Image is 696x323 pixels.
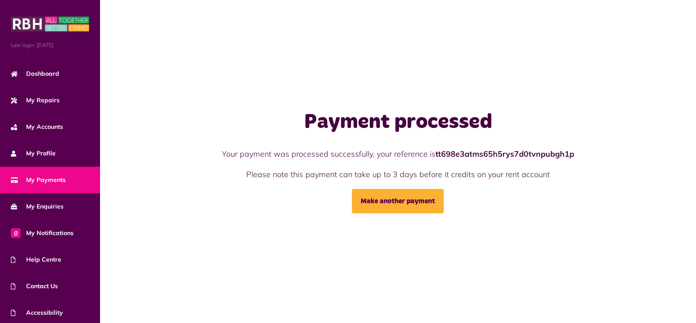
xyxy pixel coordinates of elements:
span: My Profile [11,149,56,158]
span: Accessibility [11,308,63,317]
span: My Accounts [11,122,63,131]
strong: tt698e3atms65h5rys7d0tvnpubgh1p [435,149,574,159]
span: My Notifications [11,229,74,238]
span: Dashboard [11,69,59,78]
span: 0 [11,228,20,238]
span: Help Centre [11,255,61,264]
p: Your payment was processed successfully, your reference is [195,148,602,160]
p: Please note this payment can take up to 3 days before it credits on your rent account [195,168,602,180]
a: Make another payment [352,189,444,213]
span: Contact Us [11,282,58,291]
span: My Repairs [11,96,60,105]
img: MyRBH [11,15,89,33]
span: Last login: [DATE] [11,41,89,49]
span: My Enquiries [11,202,64,211]
span: My Payments [11,175,66,185]
h1: Payment processed [195,110,602,135]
